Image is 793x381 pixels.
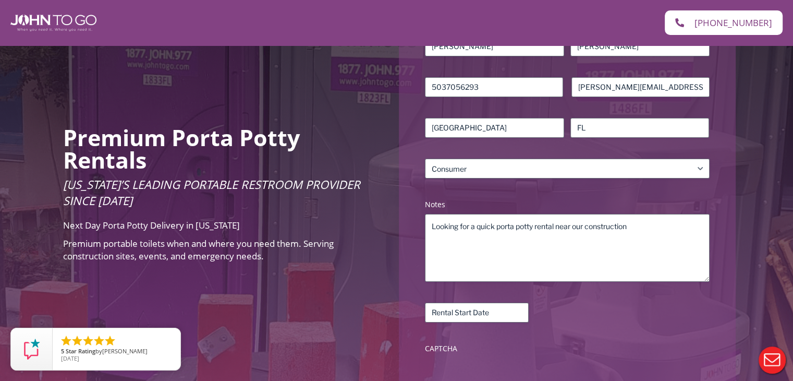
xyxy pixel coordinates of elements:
[63,237,334,262] span: Premium portable toilets when and where you need them. Serving construction sites, events, and em...
[425,303,529,323] input: Rental Start Date
[694,18,772,27] span: [PHONE_NUMBER]
[10,15,96,31] img: John To Go
[60,335,72,347] li: 
[104,335,116,347] li: 
[63,176,360,208] span: [US_STATE]’s Leading Portable Restroom Provider Since [DATE]
[102,347,148,355] span: [PERSON_NAME]
[61,347,64,355] span: 5
[425,37,564,56] input: First Name
[570,37,710,56] input: Last Name
[425,343,709,354] label: CAPTCHA
[71,335,83,347] li: 
[751,339,793,381] button: Live Chat
[21,339,42,360] img: Review Rating
[61,354,79,362] span: [DATE]
[665,10,783,35] a: [PHONE_NUMBER]
[61,348,172,355] span: by
[425,77,563,97] input: Phone
[82,335,94,347] li: 
[571,77,710,97] input: Email
[570,118,710,138] input: State
[93,335,105,347] li: 
[63,126,384,171] h2: Premium Porta Potty Rentals
[63,219,240,231] span: Next Day Porta Potty Delivery in [US_STATE]
[66,347,95,355] span: Star Rating
[425,199,709,210] label: Notes
[425,118,564,138] input: City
